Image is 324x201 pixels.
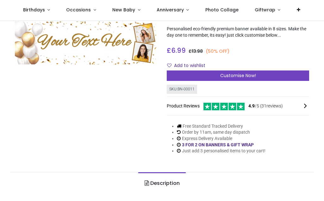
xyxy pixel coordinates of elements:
span: Customise Now! [220,72,256,79]
a: Description [138,172,185,194]
span: Giftwrap [255,7,275,13]
li: Order by 11am, same day dispatch [177,129,265,136]
li: Express Delivery Available [177,136,265,142]
span: /5 ( 31 reviews) [248,103,283,109]
i: Add to wishlist [167,63,171,68]
a: 3 FOR 2 ON BANNERS & GIFT WRAP [182,142,254,147]
div: SKU: BN-00011 [167,85,197,94]
span: £ [167,46,186,55]
button: Add to wishlistAdd to wishlist [167,60,211,71]
div: Product Reviews [167,102,309,110]
span: 13.98 [192,48,203,54]
span: New Baby [112,7,135,13]
span: Birthdays [23,7,45,13]
span: 6.99 [171,46,186,55]
small: (50% OFF) [206,48,230,54]
span: Photo Collage [205,7,239,13]
span: £ [189,48,203,54]
img: Personalised Party Banner - Gold & White Balloons - Custom Text & 2 Photo Upload [15,22,157,64]
span: 4.9 [248,103,255,108]
p: Personalised eco-friendly premium banner available in 8 sizes. Make the day one to remember, its ... [167,26,309,38]
li: Just add 3 personalised items to your cart! [177,148,265,154]
span: Anniversary [157,7,184,13]
li: Free Standard Tracked Delivery [177,123,265,130]
span: Occasions [66,7,91,13]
